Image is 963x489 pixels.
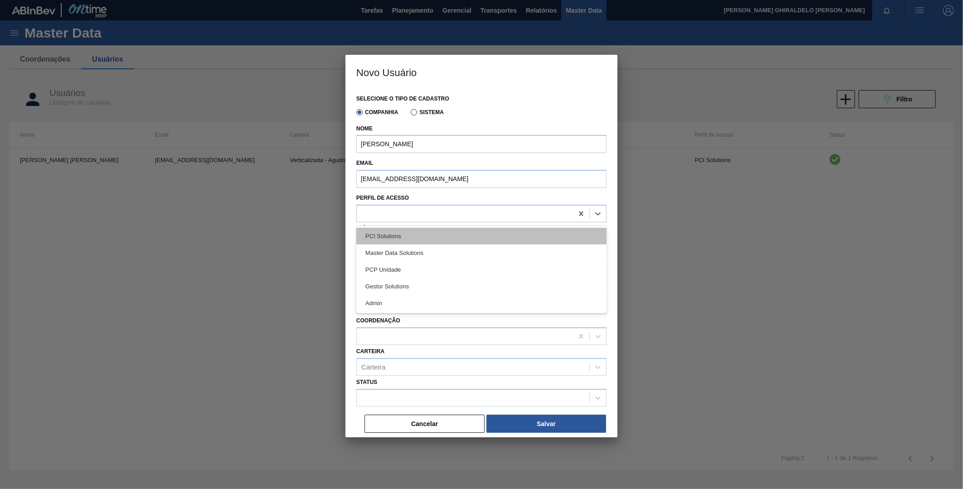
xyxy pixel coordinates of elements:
button: Cancelar [365,415,485,433]
label: Selecione o tipo de cadastro [356,96,449,102]
label: Sistema [411,109,444,115]
label: Perfil de Acesso [356,195,409,201]
h3: Novo Usuário [345,55,618,89]
div: Gestor Solutions [356,278,607,295]
label: Coordenação [356,317,400,324]
div: PCP Unidade [356,261,607,278]
label: Email [356,157,607,170]
div: PCI Solutions [356,228,607,244]
label: Status [356,379,377,385]
label: Nome [356,122,607,135]
div: Master Data Solutions [356,244,607,261]
button: Salvar [486,415,606,433]
label: País [356,225,369,232]
label: Companhia [356,109,398,115]
div: Carteira [361,363,385,371]
label: Carteira [356,348,384,355]
div: Admin [356,295,607,312]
